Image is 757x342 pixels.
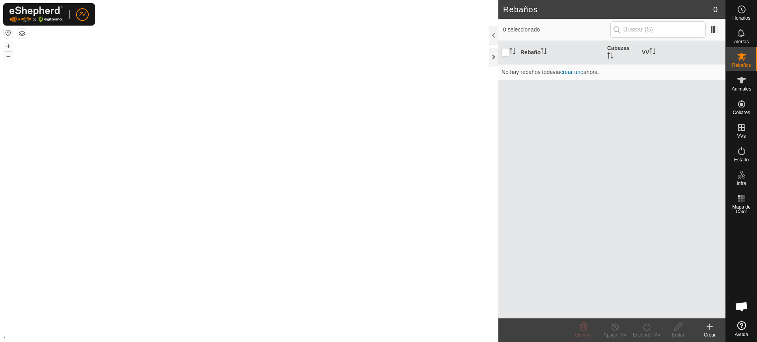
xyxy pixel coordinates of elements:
h2: Rebaños [503,5,713,14]
span: Alertas [734,39,749,44]
span: Rebaños [732,63,751,68]
div: Chat abierto [730,295,753,318]
div: Crear [694,331,725,338]
p-sorticon: Activar para ordenar [607,54,613,60]
td: No hay rebaños todavía ahora. [498,64,725,80]
span: Estado [734,157,749,162]
a: Ayuda [726,318,757,340]
th: Cabezas [604,41,639,65]
p-sorticon: Activar para ordenar [649,49,656,55]
span: Mapa de Calor [728,205,755,214]
button: – [4,52,13,61]
th: VV [639,41,725,65]
span: VVs [737,134,746,139]
a: crear uno [560,69,584,75]
th: Rebaño [517,41,604,65]
a: Política de Privacidad [209,332,254,339]
span: Horarios [733,16,750,20]
div: Editar [662,331,694,338]
span: Animales [732,87,751,91]
p-sorticon: Activar para ordenar [509,49,516,55]
a: Contáctenos [263,332,290,339]
button: + [4,41,13,51]
p-sorticon: Activar para ordenar [541,49,547,55]
div: Apagar VV [599,331,631,338]
img: Logo Gallagher [9,6,63,22]
span: Infra [736,181,746,186]
span: Eliminar [575,332,592,338]
span: 0 seleccionado [503,26,610,34]
div: Encender VV [631,331,662,338]
input: Buscar (S) [610,21,706,38]
span: 0 [713,4,718,15]
span: Collares [733,110,750,115]
span: 2V [79,10,86,18]
button: Capas del Mapa [17,29,27,38]
span: Ayuda [735,332,748,337]
button: Restablecer Mapa [4,28,13,38]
